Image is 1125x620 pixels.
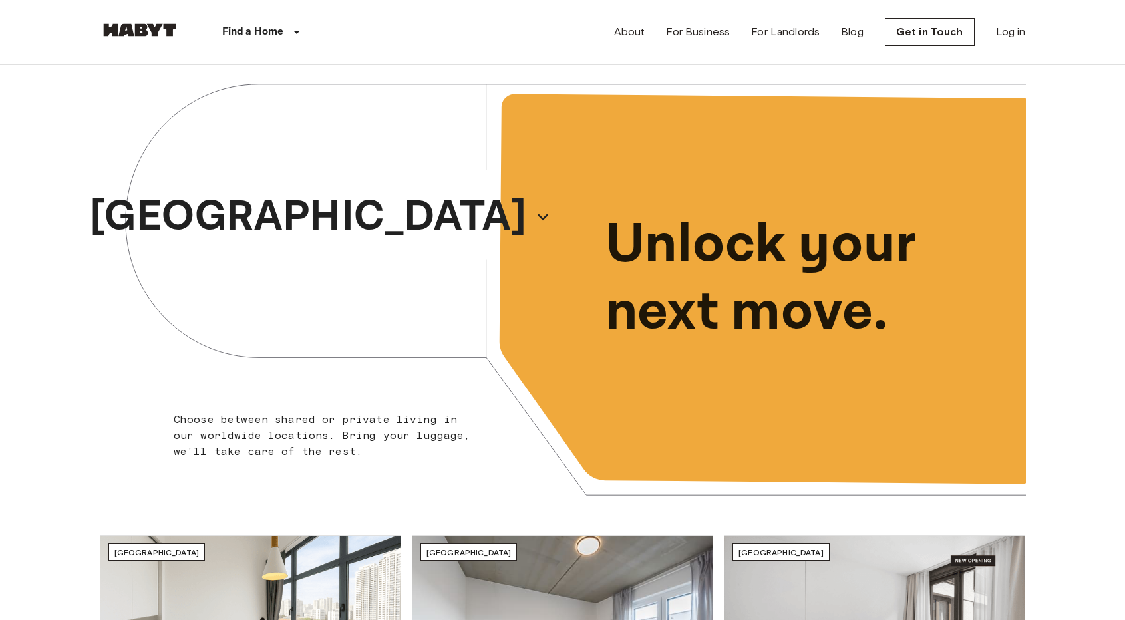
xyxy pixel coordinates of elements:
[885,18,975,46] a: Get in Touch
[738,547,824,557] span: [GEOGRAPHIC_DATA]
[222,24,284,40] p: Find a Home
[114,547,200,557] span: [GEOGRAPHIC_DATA]
[751,24,820,40] a: For Landlords
[84,181,556,253] button: [GEOGRAPHIC_DATA]
[841,24,864,40] a: Blog
[605,212,1005,346] p: Unlock your next move.
[90,185,526,249] p: [GEOGRAPHIC_DATA]
[100,23,180,37] img: Habyt
[614,24,645,40] a: About
[666,24,730,40] a: For Business
[426,547,512,557] span: [GEOGRAPHIC_DATA]
[996,24,1026,40] a: Log in
[174,412,479,460] p: Choose between shared or private living in our worldwide locations. Bring your luggage, we'll tak...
